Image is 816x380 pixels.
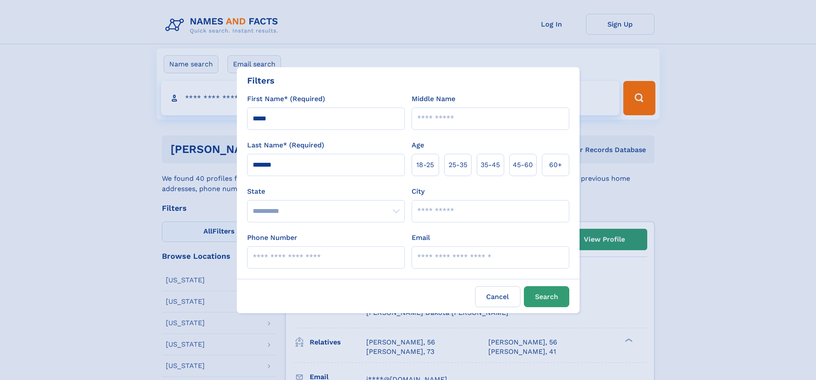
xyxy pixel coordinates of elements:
[416,160,434,170] span: 18‑25
[513,160,533,170] span: 45‑60
[247,140,324,150] label: Last Name* (Required)
[247,233,297,243] label: Phone Number
[247,186,405,197] label: State
[475,286,520,307] label: Cancel
[549,160,562,170] span: 60+
[412,186,424,197] label: City
[412,140,424,150] label: Age
[412,233,430,243] label: Email
[524,286,569,307] button: Search
[412,94,455,104] label: Middle Name
[247,94,325,104] label: First Name* (Required)
[247,74,275,87] div: Filters
[481,160,500,170] span: 35‑45
[448,160,467,170] span: 25‑35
